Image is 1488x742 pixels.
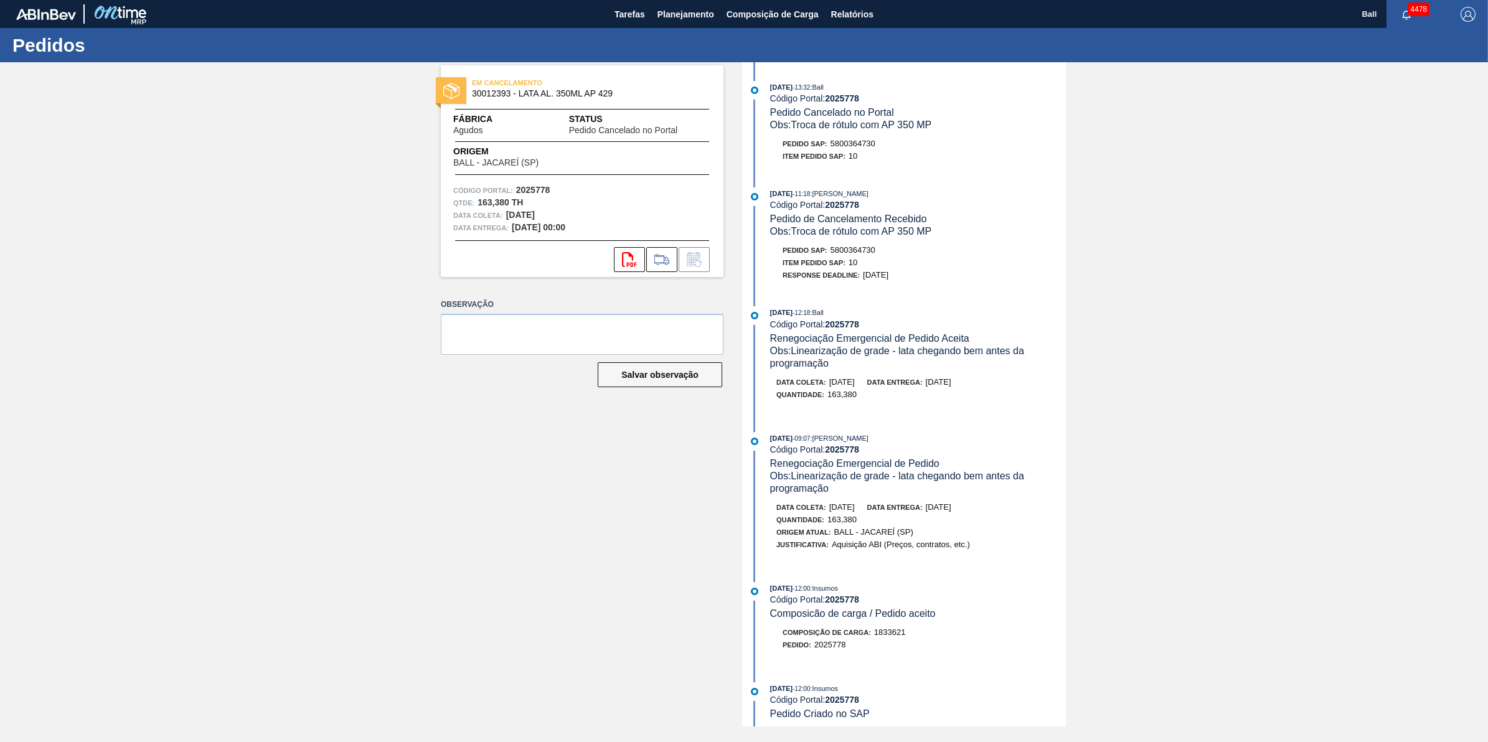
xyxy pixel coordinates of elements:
[1387,6,1426,23] button: Notificações
[751,193,758,200] img: atual
[770,585,793,592] span: [DATE]
[829,377,855,387] span: [DATE]
[472,77,646,89] span: EM CANCELAMENTO
[506,210,535,220] strong: [DATE]
[831,7,873,22] span: Relatórios
[849,151,857,161] span: 10
[793,84,810,91] span: - 13:32
[867,378,923,386] span: Data entrega:
[810,585,838,592] span: : Insumos
[810,434,869,442] span: : [PERSON_NAME]
[453,126,483,135] span: Agudos
[770,708,870,719] span: Pedido Criado no SAP
[874,627,906,637] span: 1833621
[598,362,722,387] button: Salvar observação
[776,528,831,536] span: Origem Atual:
[770,594,1066,604] div: Código Portal:
[783,140,827,148] span: Pedido SAP:
[615,7,645,22] span: Tarefas
[770,319,1066,329] div: Código Portal:
[770,226,932,237] span: Obs: Troca de rótulo com AP 350 MP
[829,502,855,512] span: [DATE]
[863,270,888,279] span: [DATE]
[751,87,758,94] img: atual
[1408,2,1429,16] span: 4478
[825,200,859,210] strong: 2025778
[453,197,474,209] span: Qtde :
[16,9,76,20] img: TNhmsLtSVTkK8tSr43FrP2fwEKptu5GPRR3wAAAABJRU5ErkJggg==
[770,200,1066,210] div: Código Portal:
[770,309,793,316] span: [DATE]
[453,113,522,126] span: Fábrica
[793,435,810,442] span: - 09:07
[478,197,523,207] strong: 163,380 TH
[825,444,859,454] strong: 2025778
[657,7,714,22] span: Planejamento
[472,89,698,98] span: 30012393 - LATA AL. 350ML AP 429
[770,120,932,130] span: Obs: Troca de rótulo com AP 350 MP
[926,377,951,387] span: [DATE]
[453,158,539,167] span: BALL - JACAREÍ (SP)
[783,629,871,636] span: Composição de Carga :
[783,153,845,160] span: Item pedido SAP:
[810,190,869,197] span: : [PERSON_NAME]
[453,145,574,158] span: Origem
[776,391,824,398] span: Quantidade :
[512,222,565,232] strong: [DATE] 00:00
[12,38,233,52] h1: Pedidos
[776,378,826,386] span: Data coleta:
[825,93,859,103] strong: 2025778
[751,438,758,445] img: atual
[827,390,857,399] span: 163,380
[516,185,550,195] strong: 2025778
[441,296,723,314] label: Observação
[776,504,826,511] span: Data coleta:
[569,126,677,135] span: Pedido Cancelado no Portal
[783,271,860,279] span: Response Deadline :
[453,209,503,222] span: Data coleta:
[770,333,969,344] span: Renegociação Emergencial de Pedido Aceita
[770,458,939,469] span: Renegociação Emergencial de Pedido
[831,139,875,148] span: 5800364730
[814,640,846,649] span: 2025778
[770,107,894,118] span: Pedido Cancelado no Portal
[770,434,793,442] span: [DATE]
[793,190,810,197] span: - 11:18
[770,93,1066,103] div: Código Portal:
[867,504,923,511] span: Data entrega:
[770,190,793,197] span: [DATE]
[834,527,913,537] span: BALL - JACAREÍ (SP)
[793,585,810,592] span: - 12:00
[810,309,823,316] span: : Ball
[810,685,838,692] span: : Insumos
[646,247,677,272] div: Ir para Composição de Carga
[727,7,819,22] span: Composição de Carga
[926,502,951,512] span: [DATE]
[770,608,936,619] span: Composicão de carga / Pedido aceito
[793,309,810,316] span: - 12:18
[831,245,875,255] span: 5800364730
[776,541,829,548] span: Justificativa:
[751,588,758,595] img: atual
[443,83,459,99] img: status
[783,641,811,649] span: Pedido :
[849,258,857,267] span: 10
[783,259,845,266] span: Item pedido SAP:
[770,444,1066,454] div: Código Portal:
[793,685,810,692] span: - 12:00
[770,471,1027,494] span: Obs: Linearização de grade - lata chegando bem antes da programação
[453,222,509,234] span: Data entrega:
[776,516,824,524] span: Quantidade :
[770,214,927,224] span: Pedido de Cancelamento Recebido
[751,688,758,695] img: atual
[614,247,645,272] div: Abrir arquivo PDF
[770,695,1066,705] div: Código Portal:
[810,83,823,91] span: : Ball
[1461,7,1476,22] img: Logout
[770,83,793,91] span: [DATE]
[832,540,970,549] span: Aquisição ABI (Preços, contratos, etc.)
[569,113,711,126] span: Status
[453,184,513,197] span: Código Portal:
[770,685,793,692] span: [DATE]
[825,695,859,705] strong: 2025778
